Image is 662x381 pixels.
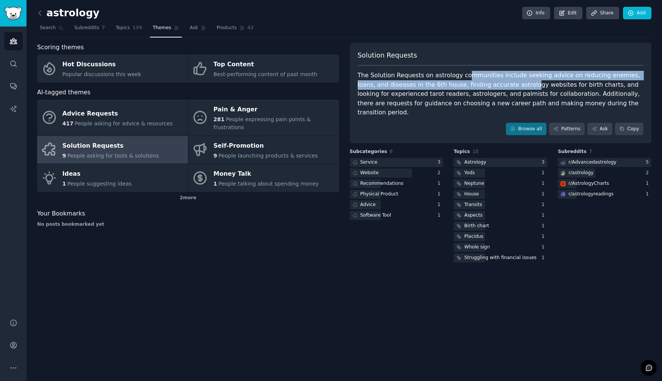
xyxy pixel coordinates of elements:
div: Top Content [213,59,317,71]
div: r/ AstrologyCharts [568,180,609,187]
div: Yods [464,170,475,176]
a: Aspects1 [454,211,547,220]
a: Top ContentBest-performing content of past month [188,55,339,83]
span: Solution Requests [358,51,417,60]
a: Website2 [350,169,443,178]
div: 1 [541,201,547,208]
div: Recommendations [360,180,404,187]
a: Birth chart1 [454,222,547,231]
div: 1 [541,244,547,251]
a: Hot DiscussionsPopular discussions this week [37,55,188,83]
a: Physical Product1 [350,190,443,199]
div: 1 [541,233,547,240]
img: astrology [560,170,566,176]
div: 1 [541,212,547,219]
div: 1 [646,191,651,198]
div: Transits [464,201,482,208]
a: Solution Requests9People asking for tools & solutions [37,136,188,164]
span: 417 [63,120,74,126]
div: Software Tool [360,212,391,219]
a: Topics139 [113,22,145,37]
h2: astrology [37,7,99,19]
div: 1 [541,191,547,198]
span: Your Bookmarks [37,209,85,219]
a: Advice1 [350,200,443,210]
div: 1 [541,223,547,230]
img: GummySearch logo [5,7,22,20]
span: 1 [63,181,66,187]
a: Share [586,7,619,20]
div: 2 [438,170,443,176]
span: 281 [213,116,224,122]
span: 1 [213,181,217,187]
span: People talking about spending money [219,181,319,187]
div: 1 [438,180,443,187]
div: 2 more [37,192,339,204]
div: 5 [646,159,651,166]
span: People asking for advice & resources [75,120,172,126]
div: 1 [541,180,547,187]
span: Scoring themes [37,43,84,52]
span: Subreddits [74,25,99,31]
div: 1 [646,180,651,187]
span: People expressing pain points & frustrations [213,116,311,130]
div: 1 [438,212,443,219]
span: Products [217,25,237,31]
div: 1 [541,255,547,261]
div: 3 [438,159,443,166]
div: Placidus [464,233,483,240]
a: astrologyreadingsr/astrologyreadings1 [558,190,651,199]
span: 9 [213,153,217,159]
button: Copy [615,123,643,136]
a: Edit [554,7,582,20]
a: Search [37,22,66,37]
span: Ask [190,25,198,31]
div: No posts bookmarked yet [37,221,339,228]
div: Pain & Anger [213,104,335,116]
a: Ask [587,123,612,136]
a: Patterns [549,123,585,136]
div: The Solution Requests on astrology communities include seeking advice on reducing enemies, loans,... [358,71,644,117]
div: 1 [438,201,443,208]
a: Software Tool1 [350,211,443,220]
div: Struggling with financial issues [464,255,537,261]
a: Whole sign1 [454,243,547,252]
span: Topics [116,25,130,31]
a: Placidus1 [454,232,547,242]
span: 10 [473,149,479,154]
div: Advice [360,201,376,208]
a: Browse all [506,123,546,136]
div: r/ astrology [568,170,593,176]
span: AI-tagged themes [37,88,91,97]
a: AstrologyChartsr/AstrologyCharts1 [558,179,651,189]
a: Self-Promotion9People launching products & services [188,136,339,164]
div: House [464,191,479,198]
a: Products42 [214,22,257,37]
div: Whole sign [464,244,490,251]
div: Birth chart [464,223,489,230]
a: Ask [187,22,209,37]
span: People asking for tools & solutions [67,153,159,159]
div: Service [360,159,377,166]
span: Search [40,25,56,31]
span: Subcategories [350,148,387,155]
a: Struggling with financial issues1 [454,253,547,263]
div: Physical Product [360,191,398,198]
div: 2 [646,170,651,176]
div: Aspects [464,212,482,219]
span: Topics [454,148,470,155]
div: Solution Requests [63,140,159,152]
span: People launching products & services [219,153,318,159]
span: 139 [133,25,142,31]
a: Yods1 [454,169,547,178]
div: Ideas [63,168,132,180]
span: 7 [589,149,592,154]
span: Subreddits [558,148,587,155]
div: Astrology [464,159,486,166]
a: Ideas1People suggesting ideas [37,164,188,192]
a: Transits1 [454,200,547,210]
a: astrologyr/astrology2 [558,169,651,178]
span: 9 [63,153,66,159]
a: Neptune1 [454,179,547,189]
span: Popular discussions this week [63,71,141,77]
